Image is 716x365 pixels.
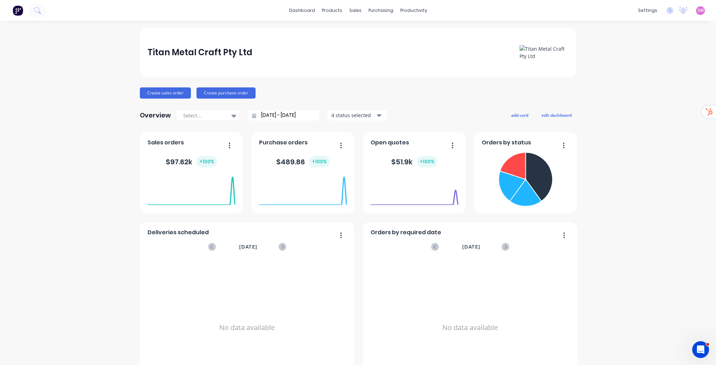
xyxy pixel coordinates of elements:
span: [DATE] [462,243,480,251]
div: settings [635,5,661,16]
div: sales [346,5,365,16]
div: $ 97.62k [166,156,217,167]
div: Overview [140,108,171,122]
img: Factory [13,5,23,16]
div: products [318,5,346,16]
iframe: Intercom live chat [692,341,709,358]
div: Titan Metal Craft Pty Ltd [148,45,252,59]
a: dashboard [286,5,318,16]
div: $ 51.9k [391,156,437,167]
span: Orders by status [482,138,531,147]
div: + 100 % [196,156,217,167]
span: [DATE] [239,243,257,251]
div: 4 status selected [331,112,375,119]
button: edit dashboard [537,110,576,120]
div: $ 489.86 [276,156,330,167]
span: Sales orders [148,138,184,147]
div: purchasing [365,5,397,16]
span: SW [697,7,704,14]
button: Create purchase order [196,87,256,99]
button: add card [507,110,533,120]
div: + 100 % [417,156,437,167]
span: Open quotes [371,138,409,147]
img: Titan Metal Craft Pty Ltd [520,45,568,60]
button: 4 status selected [328,110,387,121]
button: Create sales order [140,87,191,99]
span: Purchase orders [259,138,308,147]
div: productivity [397,5,431,16]
div: + 100 % [309,156,330,167]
